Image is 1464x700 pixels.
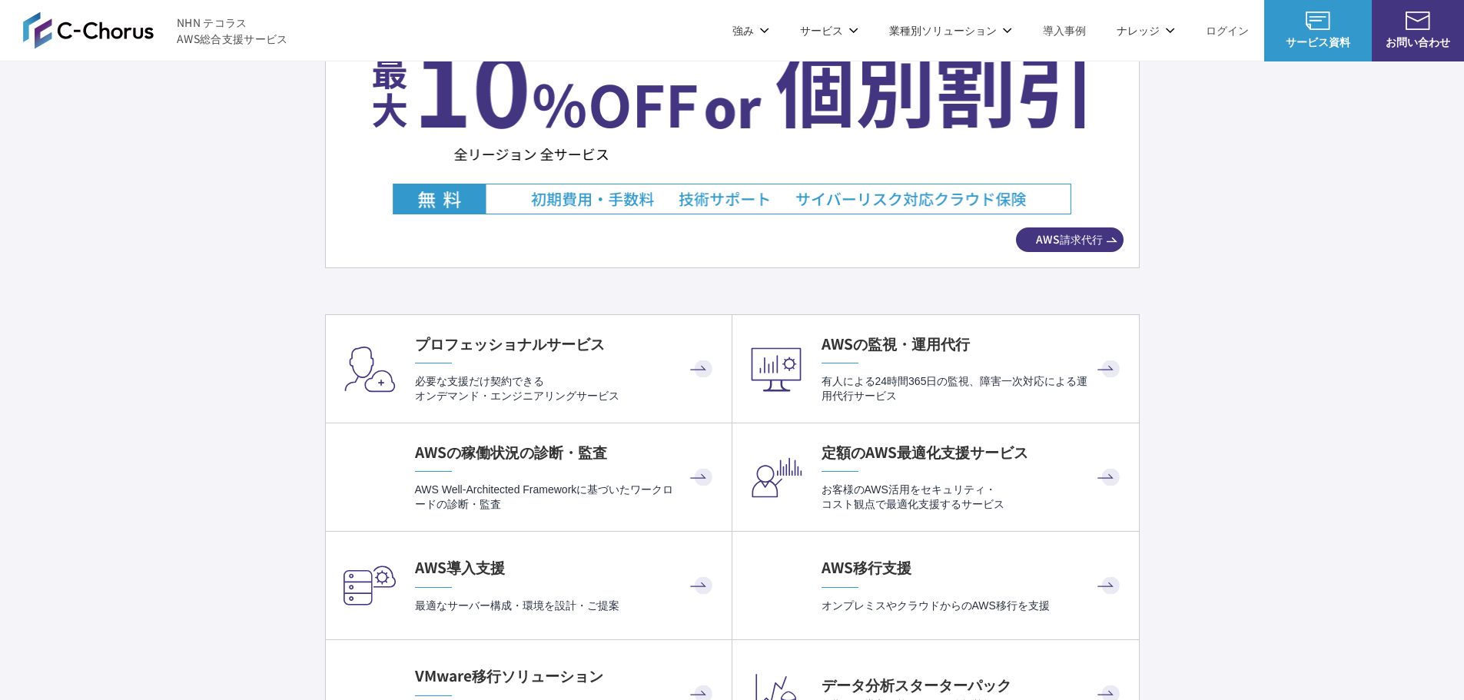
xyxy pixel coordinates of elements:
[326,532,732,639] a: AWS導入支援 最適なサーバー構成・環境を設計・ご提案
[732,423,1139,531] a: 定額のAWS最適化支援サービス お客様のAWS活用をセキュリティ・コスト観点で最適化支援するサービス
[23,12,154,48] img: AWS総合支援サービス C-Chorus
[415,557,716,578] h4: AWS導入支援
[732,315,1139,423] a: AWSの監視・運用代行 有人による24時間365日の監視、障害一次対応による運用代行サービス
[368,12,1096,214] img: 最大10%OFFor個別割引(EC2 15%OFF・CloudFront 65%OFFなど) 初期費用・手数料、技術サポート、サイバー対応クラウド保険 無料
[1306,12,1330,30] img: AWS総合支援サービス C-Chorus サービス資料
[1206,22,1249,38] a: ログイン
[326,423,732,531] a: AWSの稼働状況の診断・監査 AWS Well-Architected Frameworkに基づいたワークロードの診断・監査
[800,22,858,38] p: サービス
[822,333,1124,354] h4: AWSの監視・運用代行
[822,557,1124,578] h4: AWS移行支援
[415,442,716,463] h4: AWSの稼働状況の診断・監査
[177,15,288,47] span: NHN テコラス AWS総合支援サービス
[1117,22,1175,38] p: ナレッジ
[732,22,769,38] p: 強み
[1016,231,1124,247] span: AWS請求代行
[1372,34,1464,50] span: お問い合わせ
[23,12,288,48] a: AWS総合支援サービス C-Chorus NHN テコラスAWS総合支援サービス
[822,675,1124,695] h4: データ分析スターターパック
[415,374,716,404] p: 必要な支援だけ契約できる オンデマンド・エンジニアリングサービス
[732,532,1139,639] a: AWS移行支援 オンプレミスやクラウドからのAWS移行を支援
[889,22,1012,38] p: 業種別ソリューション
[415,333,716,354] h4: プロフェッショナルサービス
[415,483,716,513] p: AWS Well-Architected Frameworkに基づいたワークロードの診断・監査
[822,442,1124,463] h4: 定額のAWS最適化支援サービス
[822,483,1124,513] p: お客様のAWS活用をセキュリティ・ コスト観点で最適化支援するサービス
[1264,34,1372,50] span: サービス資料
[1406,12,1430,30] img: お問い合わせ
[415,599,716,613] p: 最適なサーバー構成・環境を設計・ご提案
[822,599,1124,613] p: オンプレミスやクラウドからのAWS移行を支援
[326,315,732,423] a: プロフェッショナルサービス 必要な支援だけ契約できるオンデマンド・エンジニアリングサービス
[415,665,716,686] h4: VMware移行ソリューション
[822,374,1124,404] p: 有人による24時間365日の監視、障害一次対応による運用代行サービス
[1043,22,1086,38] a: 導入事例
